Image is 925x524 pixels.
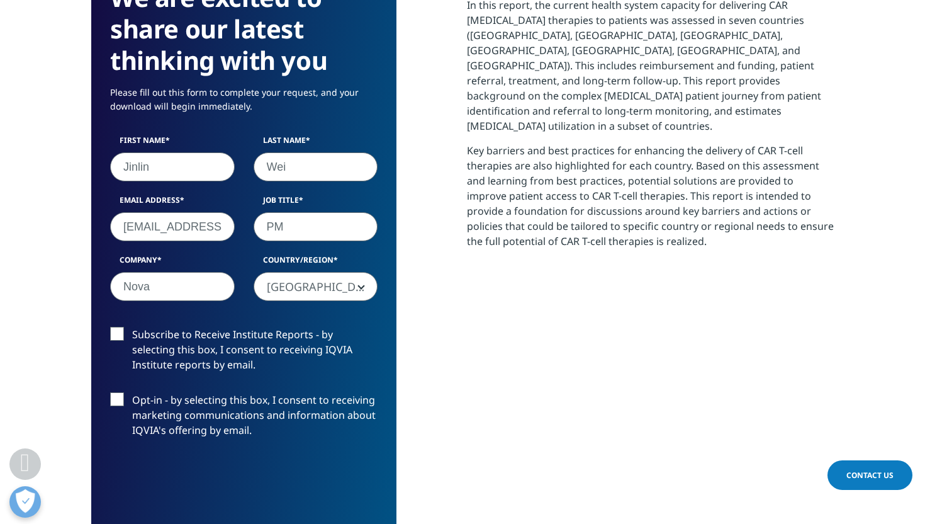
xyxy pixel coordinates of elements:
span: United States [254,273,378,302]
label: Email Address [110,195,235,212]
span: Contact Us [846,470,894,481]
label: Company [110,254,235,272]
label: Country/Region [254,254,378,272]
label: First Name [110,135,235,152]
label: Job Title [254,195,378,212]
label: Last Name [254,135,378,152]
iframe: To enrich screen reader interactions, please activate Accessibility in Grammarly extension settings [110,458,301,507]
p: Please fill out this form to complete your request, and your download will begin immediately. [110,86,378,123]
label: Subscribe to Receive Institute Reports - by selecting this box, I consent to receiving IQVIA Inst... [110,327,378,379]
button: Open Preferences [9,486,41,518]
p: Key barriers and best practices for enhancing the delivery of CAR T-cell therapies are also highl... [467,143,834,258]
a: Contact Us [827,460,912,490]
label: Opt-in - by selecting this box, I consent to receiving marketing communications and information a... [110,392,378,445]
